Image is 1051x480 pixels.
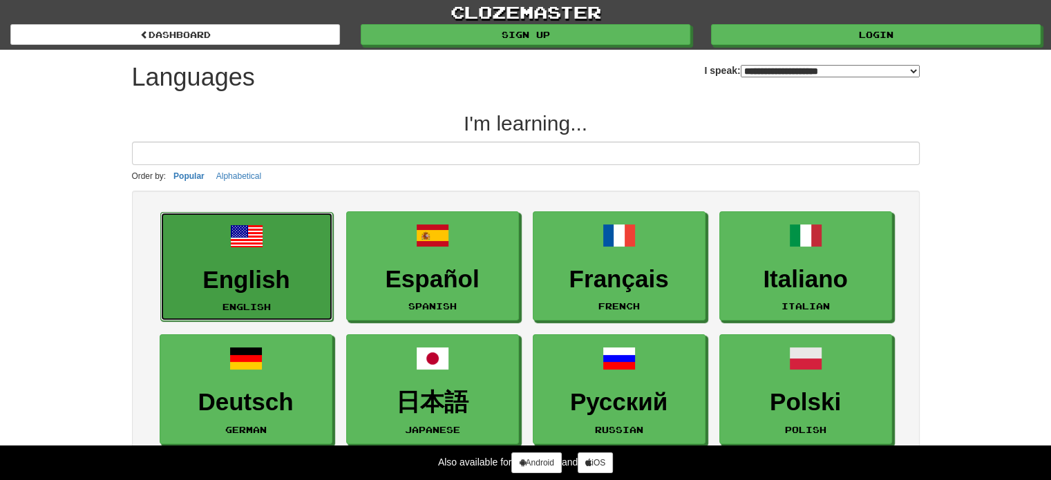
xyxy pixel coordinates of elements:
h3: English [168,267,325,294]
h3: Polski [727,389,884,416]
a: ItalianoItalian [719,211,892,321]
small: Polish [785,425,826,434]
a: iOS [578,452,613,473]
a: FrançaisFrench [533,211,706,321]
button: Alphabetical [212,169,265,184]
small: French [598,301,640,311]
small: Italian [782,301,830,311]
h1: Languages [132,64,255,91]
a: 日本語Japanese [346,334,519,444]
h3: Deutsch [167,389,325,416]
a: РусскийRussian [533,334,706,444]
a: Sign up [361,24,690,45]
h3: Français [540,266,698,293]
small: Spanish [408,301,457,311]
a: EspañolSpanish [346,211,519,321]
small: English [222,302,271,311]
label: I speak: [704,64,919,77]
a: EnglishEnglish [160,212,333,322]
h2: I'm learning... [132,112,920,135]
a: dashboard [10,24,340,45]
h3: Русский [540,389,698,416]
small: Japanese [405,425,460,434]
small: Order by: [132,171,167,181]
select: I speak: [741,65,920,77]
small: Russian [595,425,643,434]
h3: Italiano [727,266,884,293]
h3: 日本語 [354,389,511,416]
button: Popular [169,169,209,184]
a: PolskiPolish [719,334,892,444]
a: Android [511,452,561,473]
h3: Español [354,266,511,293]
small: German [225,425,267,434]
a: Login [711,24,1041,45]
a: DeutschGerman [160,334,332,444]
